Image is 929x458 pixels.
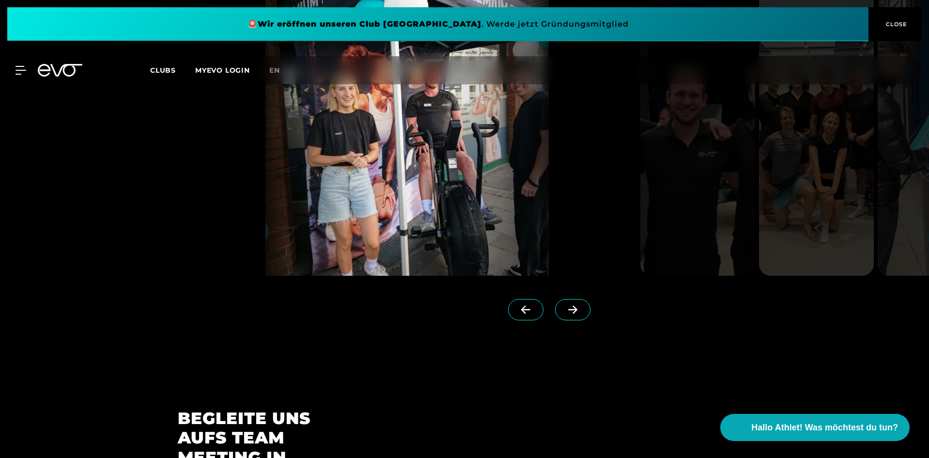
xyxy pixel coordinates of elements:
[150,65,195,75] a: Clubs
[269,66,280,75] span: en
[720,414,910,441] button: Hallo Athlet! Was möchtest du tun?
[868,7,922,41] button: CLOSE
[195,66,250,75] a: MYEVO LOGIN
[751,421,898,434] span: Hallo Athlet! Was möchtest du tun?
[269,65,292,76] a: en
[150,66,176,75] span: Clubs
[883,20,907,29] span: CLOSE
